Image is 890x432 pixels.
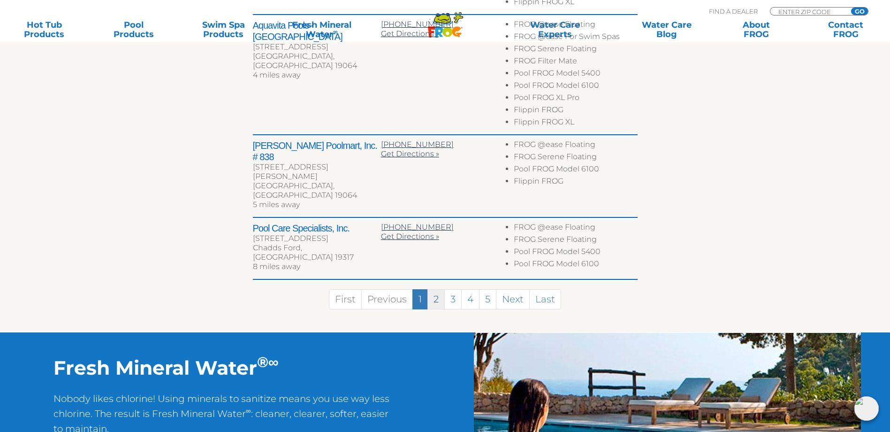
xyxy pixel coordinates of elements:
[514,259,637,271] li: Pool FROG Model 6100
[514,164,637,177] li: Pool FROG Model 6100
[514,20,637,32] li: FROG @ease Floating
[514,32,637,44] li: FROG @ease For Swim Spas
[514,44,637,56] li: FROG Serene Floating
[268,353,279,371] sup: ∞
[253,140,381,162] h2: [PERSON_NAME] Poolmart, Inc. # 838
[631,20,701,39] a: Water CareBlog
[381,223,454,231] a: [PHONE_NUMBER]
[427,289,445,309] a: 2
[253,200,300,209] span: 5 miles away
[361,289,413,309] a: Previous
[253,234,381,243] div: [STREET_ADDRESS]
[461,289,479,309] a: 4
[253,243,381,262] div: Chadds Ford, [GEOGRAPHIC_DATA] 19317
[253,181,381,200] div: [GEOGRAPHIC_DATA], [GEOGRAPHIC_DATA] 19064
[514,247,637,259] li: Pool FROG Model 5400
[9,20,79,39] a: Hot TubProducts
[381,149,439,158] a: Get Directions »
[721,20,791,39] a: AboutFROG
[246,406,251,415] sup: ∞
[514,177,637,189] li: Flippin FROG
[381,232,439,241] a: Get Directions »
[514,81,637,93] li: Pool FROG Model 6100
[253,20,381,42] h2: Aquavita Pools - [GEOGRAPHIC_DATA]
[514,140,637,152] li: FROG @ease Floating
[99,20,169,39] a: PoolProducts
[412,289,428,309] a: 1
[514,223,637,235] li: FROG @ease Floating
[253,262,300,271] span: 8 miles away
[53,356,392,379] h2: Fresh Mineral Water
[514,152,637,164] li: FROG Serene Floating
[253,52,381,70] div: [GEOGRAPHIC_DATA], [GEOGRAPHIC_DATA] 19064
[253,223,381,234] h2: Pool Care Specialists, Inc.
[514,69,637,81] li: Pool FROG Model 5400
[381,20,454,29] a: [PHONE_NUMBER]
[329,289,362,309] a: First
[257,353,268,371] sup: ®
[253,70,300,79] span: 4 miles away
[253,42,381,52] div: [STREET_ADDRESS]
[811,20,881,39] a: ContactFROG
[479,289,496,309] a: 5
[514,235,637,247] li: FROG Serene Floating
[851,8,868,15] input: GO
[514,105,637,117] li: Flippin FROG
[253,162,381,181] div: [STREET_ADDRESS][PERSON_NAME]
[709,7,758,15] p: Find A Dealer
[777,8,841,15] input: Zip Code Form
[496,289,530,309] a: Next
[381,29,439,38] a: Get Directions »
[189,20,259,39] a: Swim SpaProducts
[381,140,454,149] a: [PHONE_NUMBER]
[529,289,561,309] a: Last
[444,289,462,309] a: 3
[514,117,637,130] li: Flippin FROG XL
[514,93,637,105] li: Pool FROG XL Pro
[514,56,637,69] li: FROG Filter Mate
[854,396,879,421] img: openIcon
